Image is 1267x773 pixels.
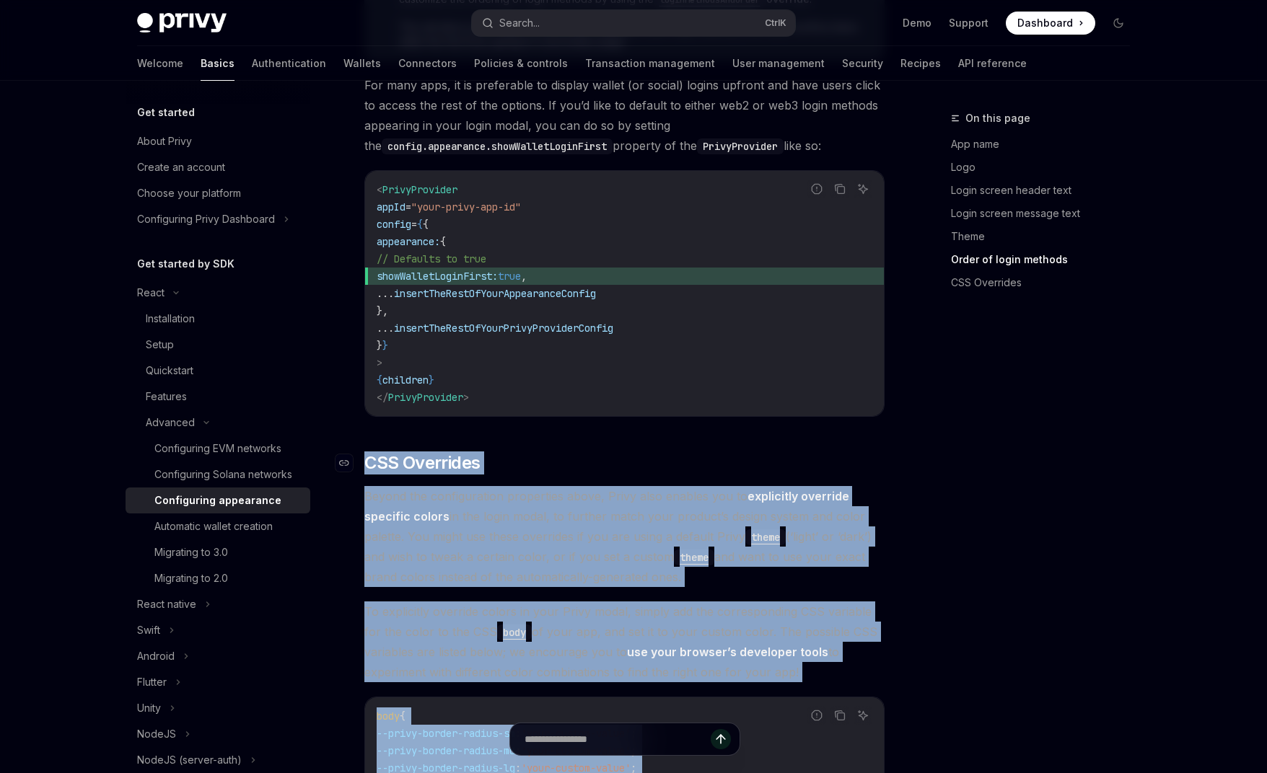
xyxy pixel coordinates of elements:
[126,332,310,358] a: Setup
[154,492,281,509] div: Configuring appearance
[394,322,613,335] span: insertTheRestOfYourPrivyProviderConfig
[498,270,521,283] span: true
[146,362,193,379] div: Quickstart
[377,287,394,300] span: ...
[900,46,941,81] a: Recipes
[405,200,411,213] span: =
[400,710,405,723] span: {
[377,218,411,231] span: config
[137,284,165,301] div: React
[137,673,167,691] div: Flutter
[154,570,228,587] div: Migrating to 2.0
[830,180,849,198] button: Copy the contents from the code block
[377,235,440,248] span: appearance:
[951,271,1141,294] a: CSS Overrides
[154,518,273,535] div: Automatic wallet creation
[364,489,849,524] strong: explicitly override specific colors
[146,310,195,327] div: Installation
[1006,12,1095,35] a: Dashboard
[252,46,326,81] a: Authentication
[126,154,310,180] a: Create an account
[958,46,1027,81] a: API reference
[364,601,885,682] span: To explicitly override colors in your Privy modal, simply add the corresponding CSS variable for ...
[388,391,463,404] span: PrivyProvider
[377,200,405,213] span: appId
[137,648,175,665] div: Android
[949,16,988,30] a: Support
[126,384,310,410] a: Features
[201,46,234,81] a: Basics
[154,466,292,483] div: Configuring Solana networks
[377,322,394,335] span: ...
[765,17,786,29] span: Ctrl K
[951,179,1141,202] a: Login screen header text
[423,218,429,231] span: {
[146,336,174,353] div: Setup
[126,487,310,513] a: Configuring appearance
[497,624,532,639] a: body
[745,529,786,544] a: theme
[126,128,310,154] a: About Privy
[394,287,596,300] span: insertTheRestOfYourAppearanceConfig
[377,304,388,317] span: },
[137,751,242,769] div: NodeJS (server-auth)
[951,156,1141,179] a: Logo
[126,461,310,487] a: Configuring Solana networks
[137,13,227,33] img: dark logo
[137,725,176,743] div: NodeJS
[697,138,784,154] code: PrivyProvider
[411,218,417,231] span: =
[377,391,388,404] span: </
[472,10,795,36] button: Search...CtrlK
[842,46,883,81] a: Security
[377,356,382,369] span: >
[377,374,382,386] span: {
[126,436,310,461] a: Configuring EVM networks
[126,306,310,332] a: Installation
[854,706,872,725] button: Ask AI
[830,706,849,725] button: Copy the contents from the code block
[951,202,1141,225] a: Login screen message text
[965,110,1030,127] span: On this page
[732,46,825,81] a: User management
[497,624,532,640] code: body
[137,133,192,150] div: About Privy
[382,138,613,154] code: config.appearance.showWalletLoginFirst
[137,46,183,81] a: Welcome
[807,180,826,198] button: Report incorrect code
[137,622,160,639] div: Swift
[627,645,828,660] a: use your browser’s developer tools
[417,218,423,231] span: {
[951,133,1141,156] a: App name
[377,710,400,723] span: body
[1107,12,1130,35] button: Toggle dark mode
[411,200,521,213] span: "your-privy-app-id"
[364,486,885,587] span: Beyond the configuration properties above, Privy also enables you to in the login modal, to furth...
[137,596,196,613] div: React native
[382,183,457,196] span: PrivyProvider
[126,539,310,565] a: Migrating to 3.0
[154,440,281,457] div: Configuring EVM networks
[137,159,225,176] div: Create an account
[903,16,931,30] a: Demo
[126,513,310,539] a: Automatic wallet creation
[807,706,826,725] button: Report incorrect code
[585,46,715,81] a: Transaction management
[711,729,731,749] button: Send message
[521,270,527,283] span: ,
[146,388,187,405] div: Features
[1017,16,1073,30] span: Dashboard
[398,46,457,81] a: Connectors
[440,235,446,248] span: {
[377,252,486,265] span: // Defaults to true
[377,339,382,352] span: }
[474,46,568,81] a: Policies & controls
[463,391,469,404] span: >
[674,549,714,564] a: theme
[137,699,161,717] div: Unity
[126,565,310,591] a: Migrating to 2.0
[382,374,429,386] span: children
[364,75,885,156] span: For many apps, it is preferable to display wallet (or social) logins upfront and have users click...
[382,339,388,352] span: }
[126,358,310,384] a: Quickstart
